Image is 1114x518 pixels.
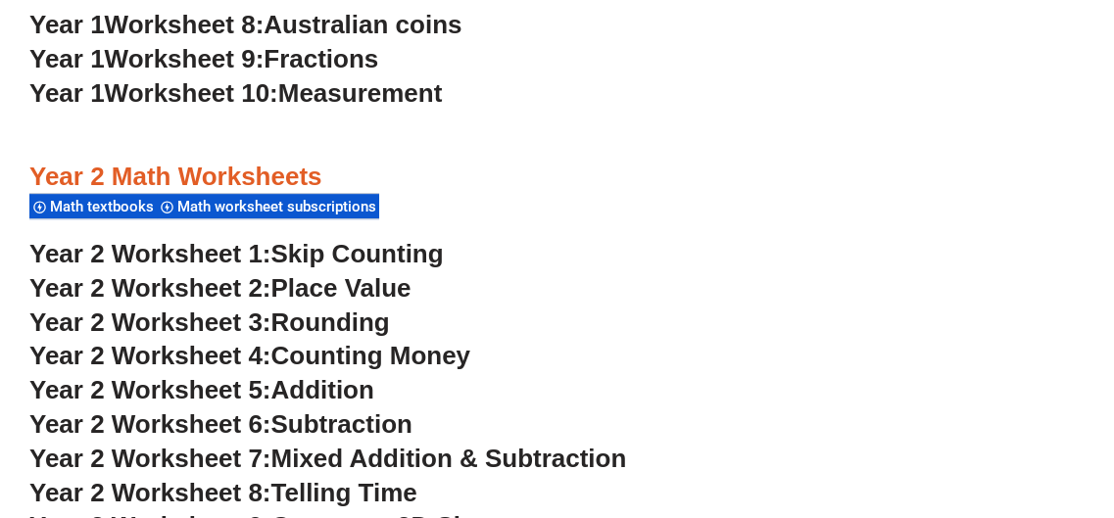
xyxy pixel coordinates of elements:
div: Math textbooks [29,193,157,219]
a: Year 2 Worksheet 6:Subtraction [29,409,412,439]
span: Addition [271,375,374,404]
span: Place Value [271,273,412,303]
span: Year 2 Worksheet 6: [29,409,271,439]
a: Year 1Worksheet 9:Fractions [29,44,378,73]
span: Math worksheet subscriptions [177,198,382,215]
span: Year 2 Worksheet 1: [29,239,271,268]
a: Year 2 Worksheet 5:Addition [29,375,374,404]
span: Subtraction [271,409,412,439]
span: Year 2 Worksheet 3: [29,307,271,337]
a: Year 1Worksheet 8:Australian coins [29,10,461,39]
span: Year 2 Worksheet 4: [29,341,271,370]
a: Year 2 Worksheet 8:Telling Time [29,478,417,507]
div: Math worksheet subscriptions [157,193,379,219]
h3: Year 2 Math Worksheets [29,161,1085,194]
a: Year 2 Worksheet 1:Skip Counting [29,239,444,268]
a: Year 2 Worksheet 7:Mixed Addition & Subtraction [29,444,626,473]
a: Year 2 Worksheet 3:Rounding [29,307,390,337]
a: Year 2 Worksheet 2:Place Value [29,273,412,303]
span: Mixed Addition & Subtraction [271,444,627,473]
span: Measurement [278,78,443,108]
span: Fractions [264,44,378,73]
a: Year 2 Worksheet 4:Counting Money [29,341,470,370]
span: Australian coins [264,10,461,39]
span: Year 2 Worksheet 5: [29,375,271,404]
a: Year 1Worksheet 10:Measurement [29,78,442,108]
span: Telling Time [271,478,417,507]
span: Counting Money [271,341,471,370]
span: Math textbooks [50,198,160,215]
span: Worksheet 10: [105,78,278,108]
span: Year 2 Worksheet 7: [29,444,271,473]
span: Year 2 Worksheet 2: [29,273,271,303]
span: Year 2 Worksheet 8: [29,478,271,507]
span: Worksheet 9: [105,44,265,73]
span: Skip Counting [271,239,444,268]
span: Worksheet 8: [105,10,265,39]
span: Rounding [271,307,390,337]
